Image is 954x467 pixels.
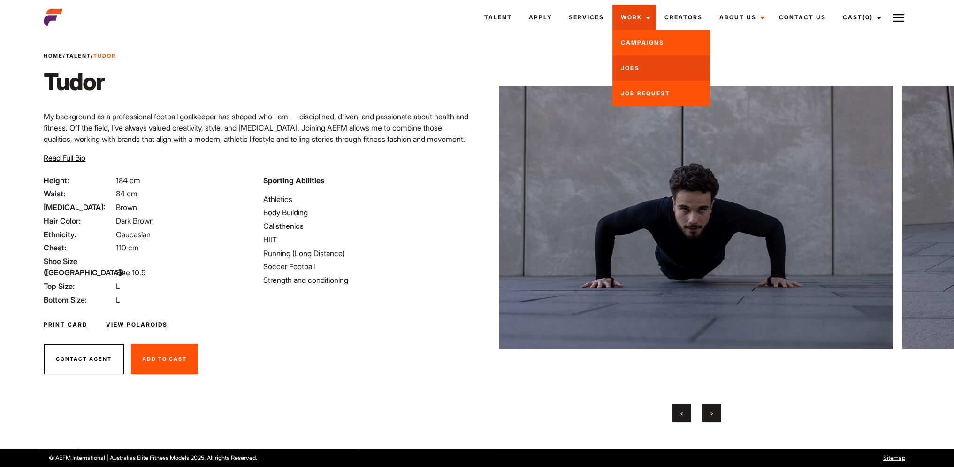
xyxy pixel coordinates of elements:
[116,189,137,198] span: 84 cm
[711,5,771,30] a: About Us
[44,68,116,96] h1: Tudor
[560,5,612,30] a: Services
[66,53,91,59] a: Talent
[116,281,120,291] span: L
[263,220,472,232] li: Calisthenics
[656,5,711,30] a: Creators
[44,215,114,226] span: Hair Color:
[49,453,543,462] p: © AEFM International | Australias Elite Fitness Models 2025. All rights Reserved.
[680,408,683,418] span: Previous
[44,175,114,186] span: Height:
[263,234,472,245] li: HIIT
[116,230,151,239] span: Caucasian
[44,8,62,27] img: cropped-aefm-brand-fav-22-square.png
[44,229,114,240] span: Ethnicity:
[44,256,114,278] span: Shoe Size ([GEOGRAPHIC_DATA]):
[612,81,710,106] a: Job Request
[883,454,905,461] a: Sitemap
[771,5,834,30] a: Contact Us
[44,242,114,253] span: Chest:
[263,274,472,286] li: Strength and conditioning
[44,320,87,329] a: Print Card
[116,295,120,304] span: L
[893,12,904,23] img: Burger icon
[44,202,114,213] span: [MEDICAL_DATA]:
[106,320,168,329] a: View Polaroids
[116,216,154,226] span: Dark Brown
[612,30,710,55] a: Campaigns
[612,55,710,81] a: Jobs
[44,53,63,59] a: Home
[612,5,656,30] a: Work
[44,344,124,375] button: Contact Agent
[44,153,85,163] span: Read Full Bio
[44,188,114,199] span: Waist:
[263,261,472,272] li: Soccer Football
[263,248,472,259] li: Running (Long Distance)
[476,5,520,30] a: Talent
[263,207,472,218] li: Body Building
[834,5,887,30] a: Cast(0)
[520,5,560,30] a: Apply
[116,243,139,252] span: 110 cm
[142,356,187,362] span: Add To Cast
[710,408,713,418] span: Next
[131,344,198,375] button: Add To Cast
[263,194,472,205] li: Athletics
[116,202,137,212] span: Brown
[93,53,116,59] strong: Tudor
[44,152,85,163] button: Read Full Bio
[862,14,873,21] span: (0)
[44,52,116,60] span: / /
[116,176,140,185] span: 184 cm
[44,280,114,292] span: Top Size:
[44,294,114,305] span: Bottom Size:
[44,111,471,145] p: My background as a professional football goalkeeper has shaped who I am — disciplined, driven, an...
[116,268,145,277] span: Size 10.5
[263,176,324,185] strong: Sporting Abilities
